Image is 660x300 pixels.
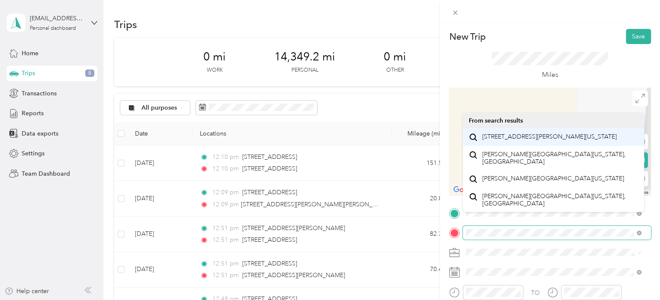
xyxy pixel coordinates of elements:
img: Google [451,184,480,196]
span: [PERSON_NAME][GEOGRAPHIC_DATA][US_STATE] [482,175,624,183]
span: [PERSON_NAME][GEOGRAPHIC_DATA][US_STATE], [GEOGRAPHIC_DATA] [482,151,638,166]
span: [STREET_ADDRESS][PERSON_NAME][US_STATE] [482,133,617,141]
p: New Trip [449,31,485,43]
div: TO [531,288,540,297]
iframe: Everlance-gr Chat Button Frame [612,252,660,300]
span: [PERSON_NAME][GEOGRAPHIC_DATA][US_STATE], [GEOGRAPHIC_DATA] [482,193,638,208]
p: Miles [542,69,558,80]
span: From search results [469,117,523,124]
a: Open this area in Google Maps (opens a new window) [451,184,480,196]
button: Save [626,29,651,44]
